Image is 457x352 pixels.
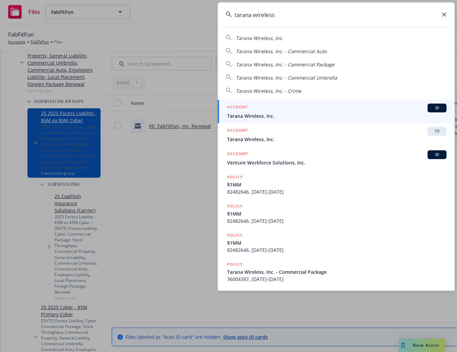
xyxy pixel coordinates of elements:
[227,112,447,119] span: Tarana Wireless, Inc.
[236,48,327,54] span: Tarana Wireless, Inc. - Commercial Auto
[218,257,455,286] a: POLICYTarana Wireless, Inc. - Commercial Package36004387, [DATE]-[DATE]
[227,150,248,158] h5: ACCOUNT
[430,105,444,111] span: BI
[236,35,283,41] span: Tarana Wireless, Inc.
[236,88,301,94] span: Tarana Wireless, Inc. - Crime
[236,61,334,68] span: Tarana Wireless, Inc. - Commercial Package
[227,188,447,195] span: 82482646, [DATE]-[DATE]
[227,268,447,276] span: Tarana Wireless, Inc. - Commercial Package
[227,127,248,135] h5: ACCOUNT
[218,2,455,27] input: Search...
[227,232,243,239] h5: POLICY
[227,203,243,210] h5: POLICY
[430,152,444,158] span: BI
[227,210,447,217] span: $1MM
[227,246,447,254] span: 82482646, [DATE]-[DATE]
[218,123,455,147] a: ACCOUNTTRTarana Wireless, Inc.
[227,276,447,283] span: 36004387, [DATE]-[DATE]
[430,128,444,134] span: TR
[227,290,243,297] h5: POLICY
[218,199,455,228] a: POLICY$1MM82482646, [DATE]-[DATE]
[227,104,248,112] h5: ACCOUNT
[218,100,455,123] a: ACCOUNTBITarana Wireless, Inc.
[218,147,455,170] a: ACCOUNTBIVenture Workforce Solutions, Inc.
[227,261,243,268] h5: POLICY
[227,181,447,188] span: $1MM
[227,159,447,166] span: Venture Workforce Solutions, Inc.
[227,239,447,246] span: $1MM
[227,136,447,143] span: Tarana Wireless, Inc.
[218,228,455,257] a: POLICY$1MM82482646, [DATE]-[DATE]
[227,174,243,180] h5: POLICY
[218,170,455,199] a: POLICY$1MM82482646, [DATE]-[DATE]
[218,286,455,315] a: POLICY
[227,217,447,224] span: 82482646, [DATE]-[DATE]
[236,74,337,81] span: Tarana Wireless, Inc. - Commercial Umbrella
